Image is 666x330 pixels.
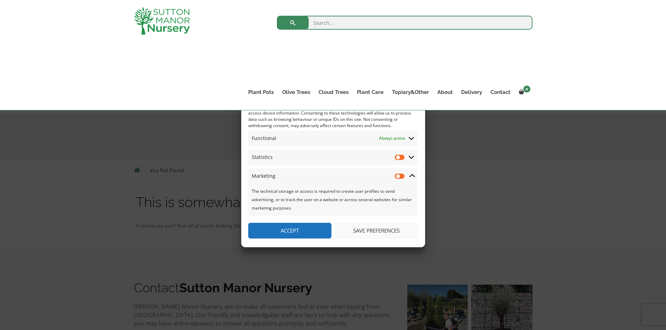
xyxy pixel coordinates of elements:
span: Functional [252,134,276,142]
input: Search... [277,16,532,30]
span: Marketing [252,172,275,180]
button: Accept [248,223,331,239]
span: The technical storage or access is required to create user profiles to send advertising, or to tr... [252,188,412,211]
a: Plant Care [353,87,388,97]
a: About [433,87,457,97]
span: 0 [523,86,530,93]
span: Always active [379,134,405,142]
summary: Statistics [248,149,417,165]
a: Olive Trees [278,87,314,97]
span: Statistics [252,153,273,161]
a: 0 [515,87,532,97]
a: Cloud Trees [314,87,353,97]
summary: Functional Always active [248,131,417,146]
img: logo [134,7,190,35]
button: Save preferences [335,223,418,239]
a: Delivery [457,87,486,97]
div: To provide the best experiences, we use technologies like cookies to store and/or access device i... [248,104,417,129]
summary: Marketing [248,168,417,184]
a: Plant Pots [244,87,278,97]
a: Contact [486,87,515,97]
a: Topiary&Other [388,87,433,97]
